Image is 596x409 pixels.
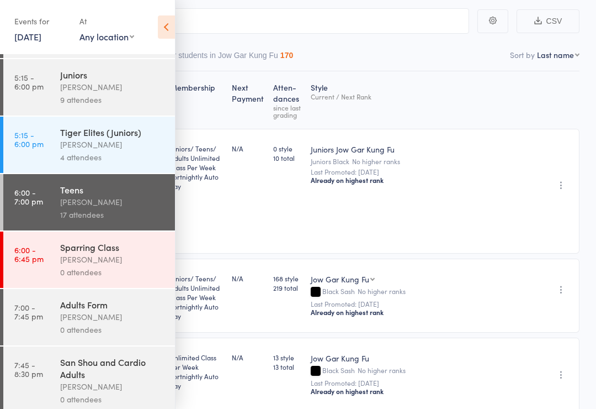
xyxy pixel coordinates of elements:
div: Already on highest rank [311,176,491,185]
div: Unlimited Class Per Week Fortnightly Auto Pay [170,353,223,390]
div: N/A [232,353,265,362]
div: Current / Next Rank [311,93,491,100]
span: 168 style [273,274,301,283]
div: [PERSON_NAME] [60,138,166,151]
div: [PERSON_NAME] [60,253,166,266]
div: [PERSON_NAME] [60,311,166,323]
label: Sort by [510,49,535,60]
div: Black Sash [311,287,491,297]
time: 7:00 - 7:45 pm [14,303,43,321]
div: Last name [537,49,574,60]
div: Juniors/ Teens/ Adults Unlimited Class Per Week Fortnightly Auto Pay [170,144,223,191]
time: 5:15 - 6:00 pm [14,73,44,91]
button: Other students in Jow Gar Kung Fu170 [157,45,293,71]
small: Last Promoted: [DATE] [311,379,491,387]
div: Jow Gar Kung Fu [311,353,491,364]
span: No higher ranks [358,286,406,296]
input: Search by name [17,8,469,34]
time: 6:00 - 7:00 pm [14,188,43,206]
div: Style [306,76,495,124]
div: N/A [232,274,265,283]
div: Black Sash [311,366,491,376]
div: Next Payment [227,76,269,124]
div: [PERSON_NAME] [60,196,166,208]
a: [DATE] [14,30,41,43]
span: 0 style [273,144,301,153]
div: 0 attendees [60,266,166,279]
button: CSV [517,9,579,33]
div: Sparring Class [60,241,166,253]
div: 0 attendees [60,323,166,336]
div: Already on highest rank [311,387,491,396]
div: Jow Gar Kung Fu [311,274,369,285]
div: 4 attendees [60,151,166,164]
div: Already on highest rank [311,308,491,317]
span: 13 total [273,362,301,371]
div: 170 [280,51,293,60]
div: 9 attendees [60,93,166,106]
div: 0 attendees [60,393,166,406]
div: [PERSON_NAME] [60,380,166,393]
div: Juniors [60,69,166,81]
time: 6:00 - 6:45 pm [14,245,44,263]
div: 17 attendees [60,208,166,221]
time: 7:45 - 8:30 pm [14,360,43,378]
div: Juniors/ Teens/ Adults Unlimited Class Per Week Fortnightly Auto Pay [170,274,223,321]
span: 10 total [273,153,301,162]
div: Any location [79,30,134,43]
div: Tiger Elites (Juniors) [60,126,166,138]
div: At [79,12,134,30]
time: 5:15 - 6:00 pm [14,130,44,148]
div: Juniors Jow Gar Kung Fu [311,144,491,155]
span: 13 style [273,353,301,362]
div: Events for [14,12,68,30]
a: 6:00 -6:45 pmSparring Class[PERSON_NAME]0 attendees [3,232,175,288]
small: Last Promoted: [DATE] [311,168,491,176]
span: 219 total [273,283,301,292]
div: Teens [60,183,166,196]
div: N/A [232,144,265,153]
div: Atten­dances [269,76,306,124]
small: Last Promoted: [DATE] [311,300,491,308]
span: No higher ranks [358,365,406,375]
a: 7:00 -7:45 pmAdults Form[PERSON_NAME]0 attendees [3,289,175,345]
div: Juniors Black [311,158,491,165]
div: since last grading [273,104,301,118]
div: San Shou and Cardio Adults [60,356,166,380]
a: 6:00 -7:00 pmTeens[PERSON_NAME]17 attendees [3,174,175,230]
div: Membership [166,76,227,124]
span: No higher ranks [352,156,400,166]
div: [PERSON_NAME] [60,81,166,93]
a: 5:15 -6:00 pmJuniors[PERSON_NAME]9 attendees [3,59,175,116]
a: 5:15 -6:00 pmTiger Elites (Juniors)[PERSON_NAME]4 attendees [3,117,175,173]
div: Adults Form [60,298,166,311]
